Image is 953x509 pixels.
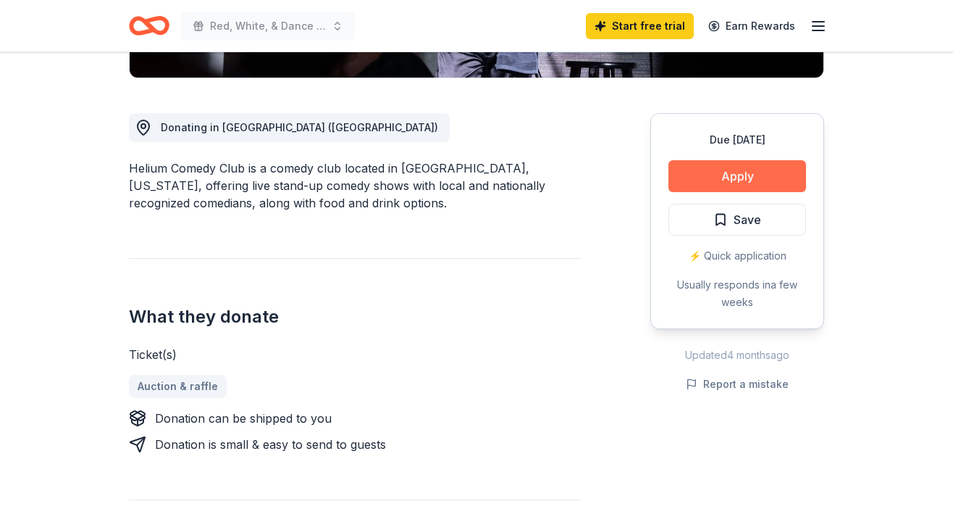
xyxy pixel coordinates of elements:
[129,305,581,328] h2: What they donate
[586,13,694,39] a: Start free trial
[181,12,355,41] button: Red, White, & Dance Gala
[161,121,438,133] span: Donating in [GEOGRAPHIC_DATA] ([GEOGRAPHIC_DATA])
[155,410,332,427] div: Donation can be shipped to you
[700,13,804,39] a: Earn Rewards
[668,276,806,311] div: Usually responds in a few weeks
[129,9,169,43] a: Home
[686,376,789,393] button: Report a mistake
[668,204,806,236] button: Save
[734,210,761,229] span: Save
[129,346,581,363] div: Ticket(s)
[210,17,326,35] span: Red, White, & Dance Gala
[129,375,227,398] a: Auction & raffle
[650,347,824,364] div: Updated 4 months ago
[668,160,806,192] button: Apply
[668,247,806,265] div: ⚡️ Quick application
[668,131,806,149] div: Due [DATE]
[129,160,581,212] div: Helium Comedy Club is a comedy club located in [GEOGRAPHIC_DATA], [US_STATE], offering live stand...
[155,436,386,453] div: Donation is small & easy to send to guests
